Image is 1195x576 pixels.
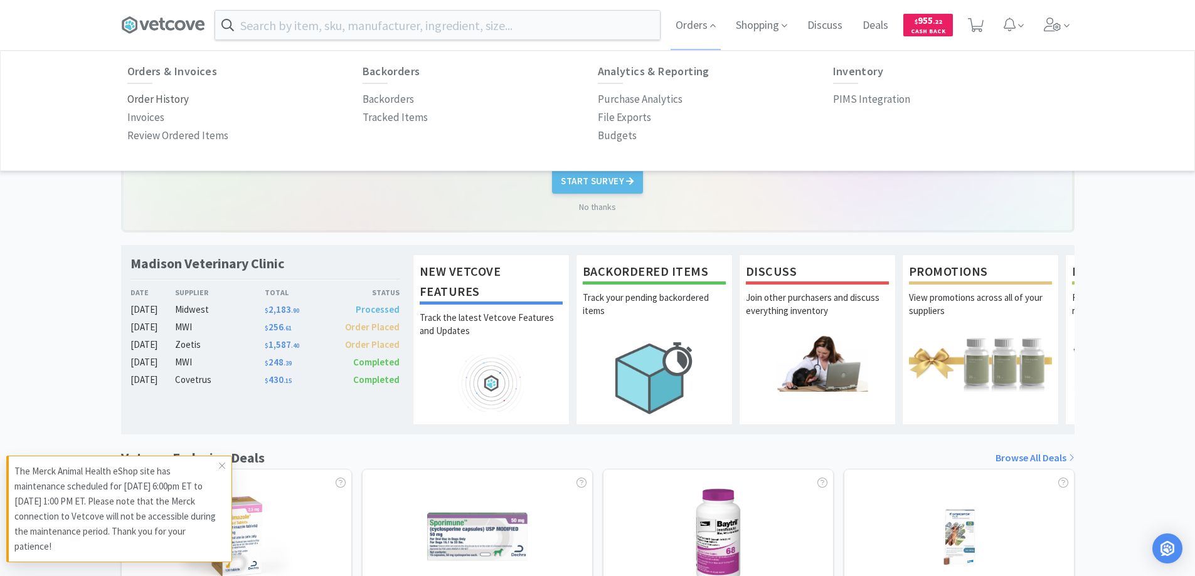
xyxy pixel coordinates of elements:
[130,302,400,317] a: [DATE]Midwest$2,183.90Processed
[363,65,598,78] h6: Backorders
[130,372,176,387] div: [DATE]
[598,109,651,126] p: File Exports
[175,286,265,298] div: Supplier
[127,65,363,78] h6: Orders & Invoices
[127,108,164,127] a: Invoices
[739,254,896,425] a: DiscussJoin other purchasers and discuss everything inventory
[175,337,265,352] div: Zoetis
[353,374,400,385] span: Completed
[909,261,1052,285] h1: Promotions
[345,338,400,350] span: Order Placed
[363,91,414,108] p: Backorders
[130,320,400,335] a: [DATE]MWI$256.61Order Placed
[598,108,651,127] a: File Exports
[332,286,400,298] div: Status
[265,324,268,332] span: $
[576,254,733,425] a: Backordered ItemsTrack your pending backordered items
[746,261,889,285] h1: Discuss
[265,306,268,315] span: $
[902,254,1059,425] a: PromotionsView promotions across all of your suppliers
[420,261,563,305] h1: New Vetcove Features
[265,342,268,350] span: $
[265,377,268,385] span: $
[215,11,660,39] input: Search by item, sku, manufacturer, ingredient, size...
[915,18,918,26] span: $
[127,127,228,144] p: Review Ordered Items
[903,8,953,42] a: $955.22Cash Back
[356,303,400,315] span: Processed
[130,286,176,298] div: Date
[598,127,637,144] p: Budgets
[175,320,265,335] div: MWI
[127,127,228,145] a: Review Ordered Items
[14,464,219,554] p: The Merck Animal Health eShop site has maintenance scheduled for [DATE] 6:00pm ET to [DATE] 1:00 ...
[420,355,563,412] img: hero_feature_roadmap.png
[265,286,332,298] div: Total
[265,338,299,350] span: 1,587
[909,335,1052,392] img: hero_promotions.png
[130,337,176,352] div: [DATE]
[265,303,299,315] span: 2,183
[265,321,292,333] span: 256
[996,450,1075,466] a: Browse All Deals
[127,90,189,108] a: Order History
[130,320,176,335] div: [DATE]
[265,374,292,385] span: 430
[175,372,265,387] div: Covetrus
[130,337,400,352] a: [DATE]Zoetis$1,587.40Order Placed
[284,377,292,385] span: . 15
[130,302,176,317] div: [DATE]
[933,18,942,26] span: . 22
[291,342,299,350] span: . 40
[746,291,889,335] p: Join other purchasers and discuss everything inventory
[598,127,637,145] a: Budgets
[363,109,428,126] p: Tracked Items
[363,108,428,127] a: Tracked Items
[413,254,570,425] a: New Vetcove FeaturesTrack the latest Vetcove Features and Updates
[175,355,265,370] div: MWI
[598,65,833,78] h6: Analytics & Reporting
[802,20,847,31] a: Discuss
[175,302,265,317] div: Midwest
[833,65,1068,78] h6: Inventory
[579,200,616,214] a: No thanks
[291,306,299,315] span: . 90
[583,261,726,285] h1: Backordered Items
[130,372,400,387] a: [DATE]Covetrus$430.15Completed
[127,109,164,126] p: Invoices
[420,311,563,355] p: Track the latest Vetcove Features and Updates
[353,356,400,368] span: Completed
[265,356,292,368] span: 248
[130,355,400,370] a: [DATE]MWI$248.39Completed
[911,28,945,36] span: Cash Back
[1152,533,1182,563] div: Open Intercom Messenger
[121,447,265,469] h1: Vetcove Exclusive Deals
[915,14,942,26] span: 955
[345,321,400,333] span: Order Placed
[909,291,1052,335] p: View promotions across all of your suppliers
[598,90,682,108] a: Purchase Analytics
[284,324,292,332] span: . 61
[130,355,176,370] div: [DATE]
[598,91,682,108] p: Purchase Analytics
[746,335,889,392] img: hero_discuss.png
[858,20,893,31] a: Deals
[265,359,268,367] span: $
[833,91,910,108] p: PIMS Integration
[130,254,284,273] h1: Madison Veterinary Clinic
[552,169,642,194] button: Start Survey
[583,335,726,421] img: hero_backorders.png
[127,91,189,108] p: Order History
[583,291,726,335] p: Track your pending backordered items
[284,359,292,367] span: . 39
[833,90,910,108] a: PIMS Integration
[363,90,414,108] a: Backorders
